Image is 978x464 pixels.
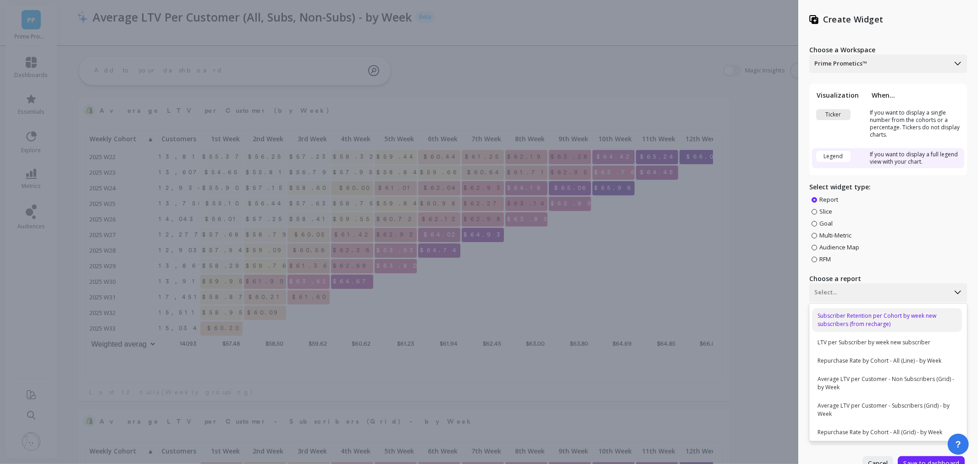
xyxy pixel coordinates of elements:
div: Subscriber Retention per Cohort by week new subscribers (from recharge) [812,308,962,332]
div: Average LTV per Customer - Non Subscribers (Grid) - by Week [812,371,962,395]
span: Goal [819,219,833,227]
span: Slice [819,207,832,215]
button: ? [948,434,969,455]
span: Multi-Metric [819,231,851,239]
div: Repurchase Rate by Cohort - All (Line) - by Week [812,353,962,369]
th: When... [867,91,964,99]
label: Choose a Workspace [809,45,967,55]
td: If you want to display a full legend view with your chart. [867,148,964,168]
span: RFM [819,255,831,263]
span: Audience Map [819,243,859,251]
span: Report [819,195,838,204]
th: Visualization [812,91,867,99]
div: Average LTV per Customer - Subscribers (Grid) - by Week [812,398,962,422]
span: ? [956,438,961,451]
div: Repurchase Rate by Cohort - All (Grid) - by Week [812,425,962,440]
p: Select widget type: [809,182,967,192]
td: If you want to display a single number from the cohorts or a percentage. Tickers do not display c... [867,106,964,141]
label: Choose a report [809,274,967,283]
div: Ticker [816,109,851,120]
div: LTV per Subscriber by week new subscriber [812,335,962,350]
p: Create Widget [823,14,883,25]
div: Legend [816,151,851,162]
